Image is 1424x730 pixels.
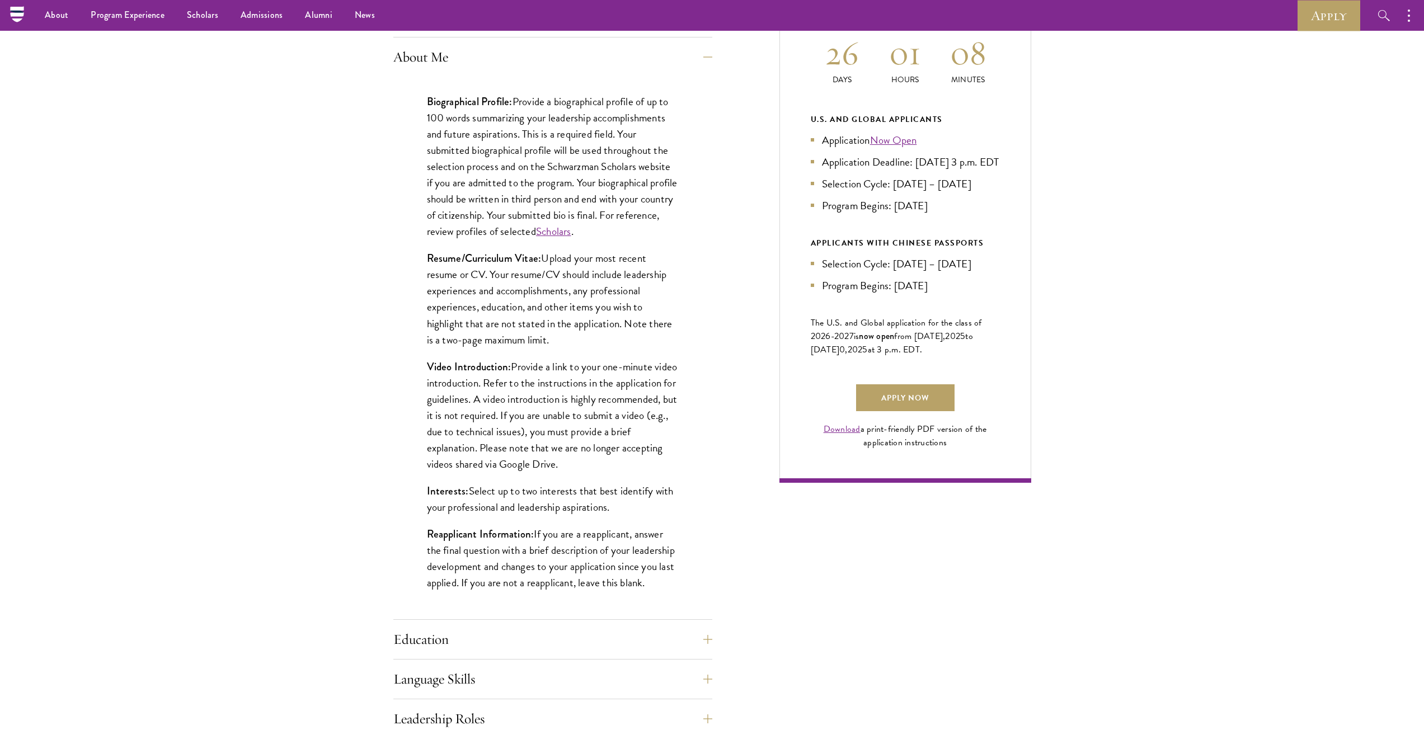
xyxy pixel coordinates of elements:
span: at 3 p.m. EDT. [868,343,923,356]
span: 6 [825,329,830,343]
p: Upload your most recent resume or CV. Your resume/CV should include leadership experiences and ac... [427,250,679,347]
strong: Biographical Profile: [427,94,513,109]
a: Now Open [870,132,917,148]
span: from [DATE], [894,329,945,343]
span: , [845,343,847,356]
a: Download [824,422,861,436]
p: Provide a link to your one-minute video introduction. Refer to the instructions in the applicatio... [427,359,679,472]
strong: Reapplicant Information: [427,526,534,541]
h2: 08 [937,32,1000,74]
p: Select up to two interests that best identify with your professional and leadership aspirations. [427,483,679,515]
p: Hours [873,74,937,86]
a: Scholars [536,223,571,239]
div: U.S. and Global Applicants [811,112,1000,126]
strong: Video Introduction: [427,359,511,374]
li: Selection Cycle: [DATE] – [DATE] [811,256,1000,272]
p: Minutes [937,74,1000,86]
li: Application Deadline: [DATE] 3 p.m. EDT [811,154,1000,170]
li: Application [811,132,1000,148]
strong: Resume/Curriculum Vitae: [427,251,542,266]
h2: 01 [873,32,937,74]
span: 7 [849,329,854,343]
strong: Interests: [427,483,469,498]
p: Days [811,74,874,86]
span: 5 [862,343,867,356]
span: 5 [960,329,965,343]
li: Program Begins: [DATE] [811,277,1000,294]
p: Provide a biographical profile of up to 100 words summarizing your leadership accomplishments and... [427,93,679,240]
span: now open [859,329,894,342]
span: 202 [848,343,863,356]
button: About Me [393,44,712,70]
li: Selection Cycle: [DATE] – [DATE] [811,176,1000,192]
span: -202 [831,329,849,343]
span: 202 [945,329,960,343]
a: Apply Now [856,384,955,411]
span: is [854,329,859,343]
button: Education [393,626,712,653]
li: Program Begins: [DATE] [811,197,1000,214]
button: Language Skills [393,666,712,693]
span: The U.S. and Global application for the class of 202 [811,316,982,343]
span: 0 [839,343,845,356]
h2: 26 [811,32,874,74]
p: If you are a reapplicant, answer the final question with a brief description of your leadership d... [427,526,679,591]
span: to [DATE] [811,329,973,356]
div: APPLICANTS WITH CHINESE PASSPORTS [811,236,1000,250]
div: a print-friendly PDF version of the application instructions [811,422,1000,449]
